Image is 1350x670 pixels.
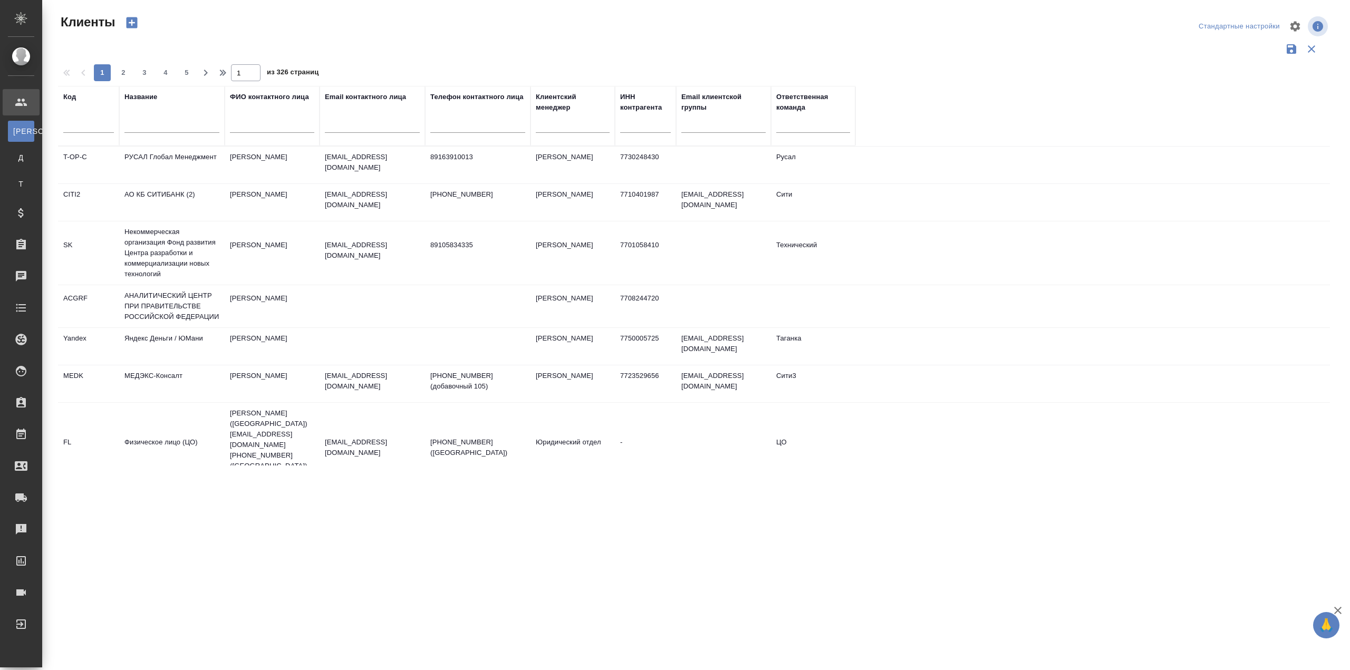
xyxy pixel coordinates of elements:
[531,147,615,183] td: [PERSON_NAME]
[1313,612,1339,638] button: 🙏
[58,365,119,402] td: MEDK
[620,92,671,113] div: ИНН контрагента
[681,92,766,113] div: Email клиентской группы
[267,66,319,81] span: из 326 страниц
[615,432,676,469] td: -
[325,371,420,392] p: [EMAIL_ADDRESS][DOMAIN_NAME]
[8,173,34,195] a: Т
[119,285,225,327] td: АНАЛИТИЧЕСКИЙ ЦЕНТР ПРИ ПРАВИТЕЛЬСТВЕ РОССИЙСКОЙ ФЕДЕРАЦИИ
[230,92,309,102] div: ФИО контактного лица
[615,288,676,325] td: 7708244720
[8,121,34,142] a: [PERSON_NAME]
[58,14,115,31] span: Клиенты
[136,67,153,78] span: 3
[531,432,615,469] td: Юридический отдел
[430,240,525,250] p: 89105834335
[615,365,676,402] td: 7723529656
[1282,14,1308,39] span: Настроить таблицу
[325,240,420,261] p: [EMAIL_ADDRESS][DOMAIN_NAME]
[124,92,157,102] div: Название
[430,92,524,102] div: Телефон контактного лица
[1308,16,1330,36] span: Посмотреть информацию
[676,328,771,365] td: [EMAIL_ADDRESS][DOMAIN_NAME]
[1301,39,1322,59] button: Сбросить фильтры
[536,92,610,113] div: Клиентский менеджер
[225,147,320,183] td: [PERSON_NAME]
[157,64,174,81] button: 4
[531,235,615,271] td: [PERSON_NAME]
[58,184,119,221] td: CITI2
[325,92,406,102] div: Email контактного лица
[13,179,29,189] span: Т
[430,371,525,392] p: [PHONE_NUMBER] (добавочный 105)
[1196,18,1282,35] div: split button
[771,235,855,271] td: Технический
[531,184,615,221] td: [PERSON_NAME]
[1317,614,1335,636] span: 🙏
[225,288,320,325] td: [PERSON_NAME]
[430,189,525,200] p: [PHONE_NUMBER]
[430,437,525,458] p: [PHONE_NUMBER] ([GEOGRAPHIC_DATA])
[615,147,676,183] td: 7730248430
[119,14,144,32] button: Создать
[58,328,119,365] td: Yandex
[58,432,119,469] td: FL
[119,365,225,402] td: МЕДЭКС-Консалт
[776,92,850,113] div: Ответственная команда
[58,288,119,325] td: ACGRF
[178,64,195,81] button: 5
[531,328,615,365] td: [PERSON_NAME]
[771,328,855,365] td: Таганка
[58,235,119,271] td: SK
[119,328,225,365] td: Яндекс Деньги / ЮМани
[115,64,132,81] button: 2
[325,152,420,173] p: [EMAIL_ADDRESS][DOMAIN_NAME]
[225,403,320,498] td: [PERSON_NAME] ([GEOGRAPHIC_DATA]) [EMAIL_ADDRESS][DOMAIN_NAME] [PHONE_NUMBER] ([GEOGRAPHIC_DATA])...
[531,288,615,325] td: [PERSON_NAME]
[119,184,225,221] td: АО КБ СИТИБАНК (2)
[225,184,320,221] td: [PERSON_NAME]
[771,432,855,469] td: ЦО
[13,152,29,163] span: Д
[119,221,225,285] td: Некоммерческая организация Фонд развития Центра разработки и коммерциализации новых технологий
[531,365,615,402] td: [PERSON_NAME]
[136,64,153,81] button: 3
[325,189,420,210] p: [EMAIL_ADDRESS][DOMAIN_NAME]
[115,67,132,78] span: 2
[615,184,676,221] td: 7710401987
[119,147,225,183] td: РУСАЛ Глобал Менеджмент
[325,437,420,458] p: [EMAIL_ADDRESS][DOMAIN_NAME]
[225,365,320,402] td: [PERSON_NAME]
[430,152,525,162] p: 89163910013
[178,67,195,78] span: 5
[63,92,76,102] div: Код
[676,184,771,221] td: [EMAIL_ADDRESS][DOMAIN_NAME]
[615,235,676,271] td: 7701058410
[771,147,855,183] td: Русал
[615,328,676,365] td: 7750005725
[157,67,174,78] span: 4
[225,235,320,271] td: [PERSON_NAME]
[1281,39,1301,59] button: Сохранить фильтры
[8,147,34,168] a: Д
[771,365,855,402] td: Сити3
[225,328,320,365] td: [PERSON_NAME]
[13,126,29,137] span: [PERSON_NAME]
[119,432,225,469] td: Физическое лицо (ЦО)
[676,365,771,402] td: [EMAIL_ADDRESS][DOMAIN_NAME]
[771,184,855,221] td: Сити
[58,147,119,183] td: T-OP-C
